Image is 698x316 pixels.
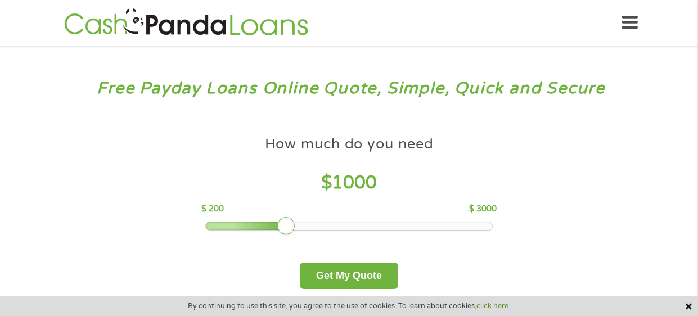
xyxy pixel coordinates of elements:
span: By continuing to use this site, you agree to the use of cookies. To learn about cookies, [188,302,510,310]
button: Get My Quote [300,263,398,289]
p: $ 3000 [469,203,497,215]
h3: Free Payday Loans Online Quote, Simple, Quick and Secure [33,78,666,99]
a: click here. [476,301,510,310]
p: $ 200 [201,203,224,215]
h4: How much do you need [265,135,434,154]
img: GetLoanNow Logo [61,7,312,39]
span: 1000 [332,172,377,193]
h4: $ [201,171,497,195]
